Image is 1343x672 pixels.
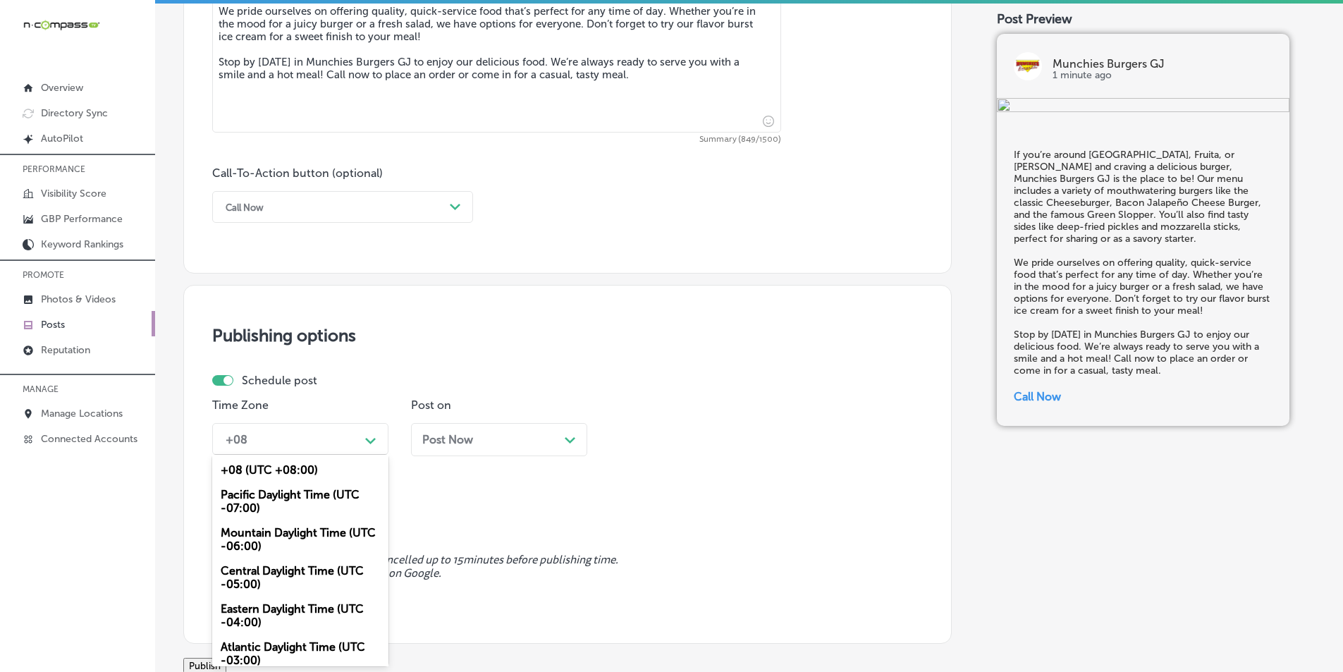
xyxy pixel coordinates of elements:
[226,432,247,446] div: +08
[41,319,65,331] p: Posts
[212,520,388,558] div: Mountain Daylight Time (UTC -06:00)
[41,188,106,200] p: Visibility Score
[41,213,123,225] p: GBP Performance
[212,325,923,346] h3: Publishing options
[242,374,317,387] label: Schedule post
[212,458,388,482] div: +08 (UTC +08:00)
[1014,52,1042,80] img: logo
[997,11,1315,27] div: Post Preview
[212,482,388,520] div: Pacific Daylight Time (UTC -07:00)
[411,398,587,412] p: Post on
[1053,59,1273,70] p: Munchies Burgers GJ
[212,398,388,412] p: Time Zone
[212,166,383,180] label: Call-To-Action button (optional)
[41,293,116,305] p: Photos & Videos
[41,344,90,356] p: Reputation
[41,82,83,94] p: Overview
[422,433,473,446] span: Post Now
[1053,70,1273,81] p: 1 minute ago
[1014,149,1273,377] h5: If you’re around [GEOGRAPHIC_DATA], Fruita, or [PERSON_NAME] and craving a delicious burger, Munc...
[41,107,108,119] p: Directory Sync
[41,433,137,445] p: Connected Accounts
[41,408,123,420] p: Manage Locations
[212,554,923,580] span: Scheduled posts can be edited or cancelled up to 15 minutes before publishing time. Videos cannot...
[756,112,774,130] span: Insert emoji
[212,135,781,144] span: Summary (849/1500)
[23,18,100,32] img: 660ab0bf-5cc7-4cb8-ba1c-48b5ae0f18e60NCTV_CLogo_TV_Black_-500x88.png
[226,202,264,212] div: Call Now
[41,238,123,250] p: Keyword Rankings
[212,558,388,597] div: Central Daylight Time (UTC -05:00)
[997,98,1289,115] img: e32767f5-f266-4db7-b4f5-076d47921388
[212,597,388,635] div: Eastern Daylight Time (UTC -04:00)
[1014,390,1061,403] span: Call Now
[41,133,83,145] p: AutoPilot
